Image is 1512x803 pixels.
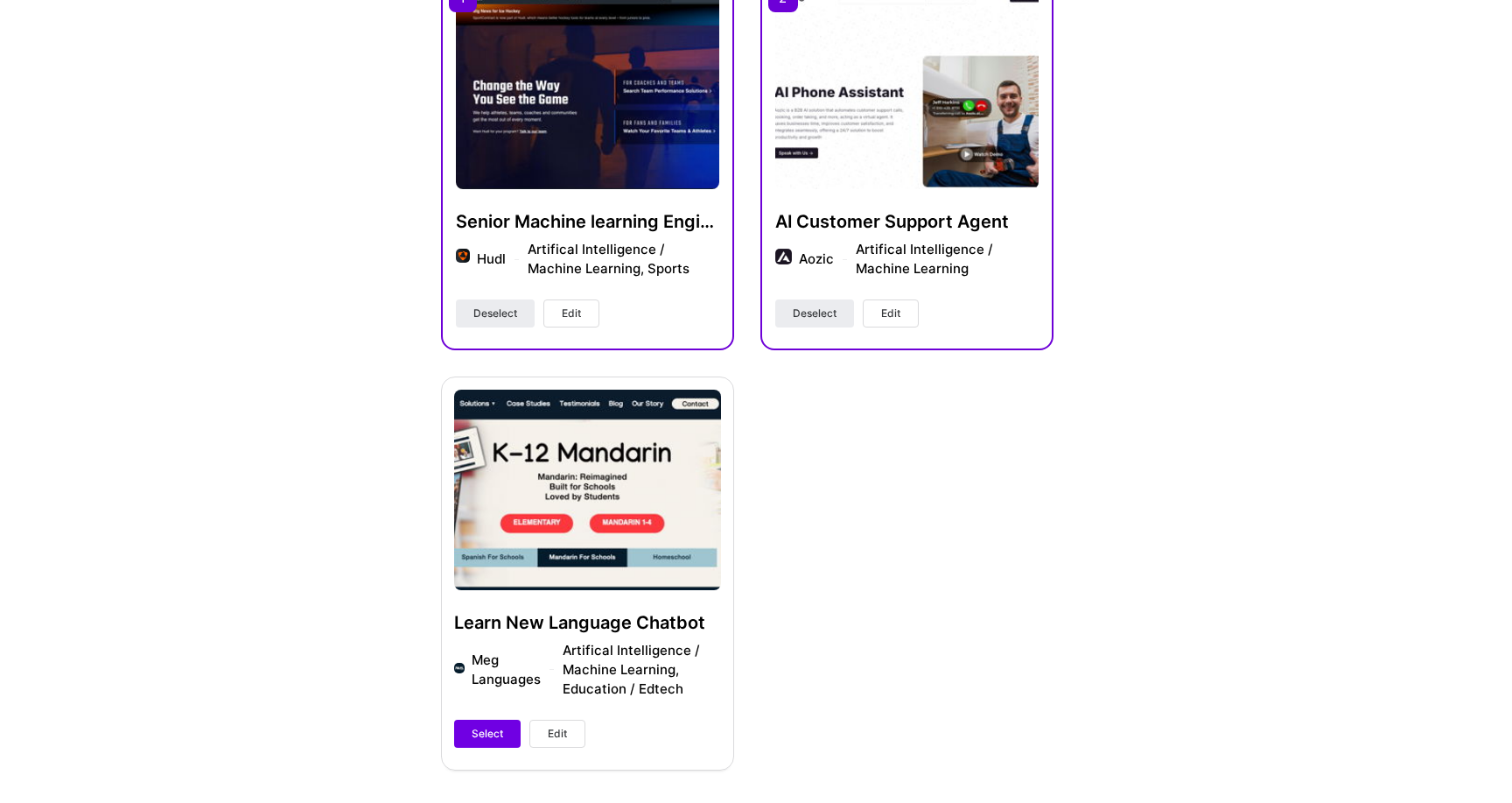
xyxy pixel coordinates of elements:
[529,720,585,748] button: Edit
[548,726,567,742] span: Edit
[473,306,517,321] span: Deselect
[456,249,470,263] img: Company logo
[456,299,535,328] button: Deselect
[472,726,503,742] span: Select
[562,306,581,321] span: Edit
[799,240,1039,278] div: Aozic Artifical Intelligence / Machine Learning
[477,240,719,278] div: Hudl Artifical Intelligence / Machine Learning, Sports
[775,210,1039,233] h4: AI Customer Support Agent
[843,259,847,260] img: divider
[543,299,599,328] button: Edit
[775,249,792,265] img: Company logo
[454,720,521,748] button: Select
[456,210,719,233] h4: Senior Machine learning Engineer
[881,306,900,321] span: Edit
[793,306,836,321] span: Deselect
[775,299,854,328] button: Deselect
[863,299,919,328] button: Edit
[514,259,519,260] img: divider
